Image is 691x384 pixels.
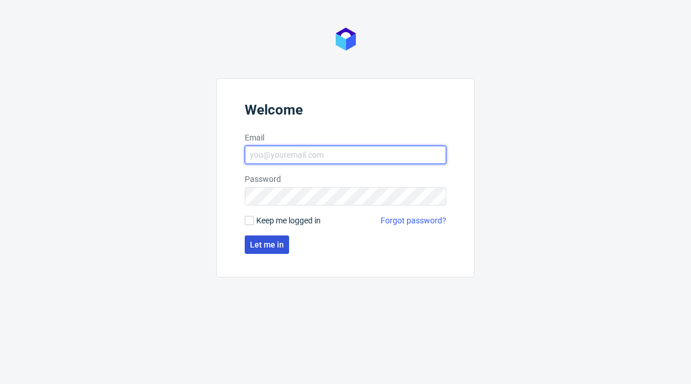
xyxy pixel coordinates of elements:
header: Welcome [245,102,446,123]
label: Password [245,173,446,185]
label: Email [245,132,446,143]
button: Let me in [245,235,289,254]
input: you@youremail.com [245,146,446,164]
span: Keep me logged in [256,215,321,226]
span: Let me in [250,241,284,249]
a: Forgot password? [381,215,446,226]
